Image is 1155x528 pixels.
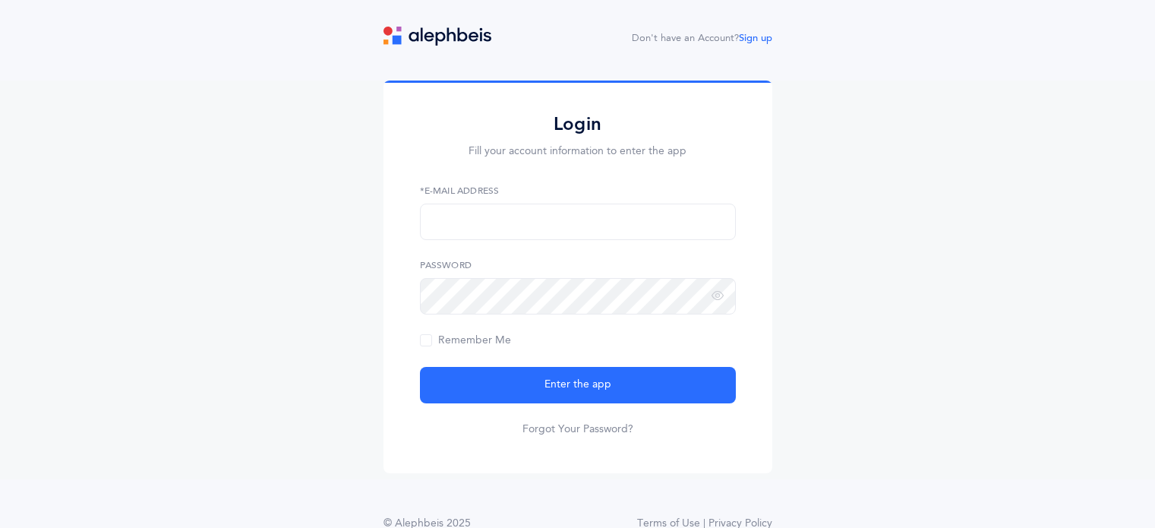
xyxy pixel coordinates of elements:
p: Fill your account information to enter the app [420,144,736,160]
img: logo.svg [383,27,491,46]
a: Sign up [739,33,772,43]
a: Forgot Your Password? [522,422,633,437]
span: Enter the app [544,377,611,393]
label: Password [420,258,736,272]
h2: Login [420,112,736,136]
label: *E-Mail Address [420,184,736,198]
span: Remember Me [420,334,511,346]
div: Don't have an Account? [632,31,772,46]
button: Enter the app [420,367,736,403]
